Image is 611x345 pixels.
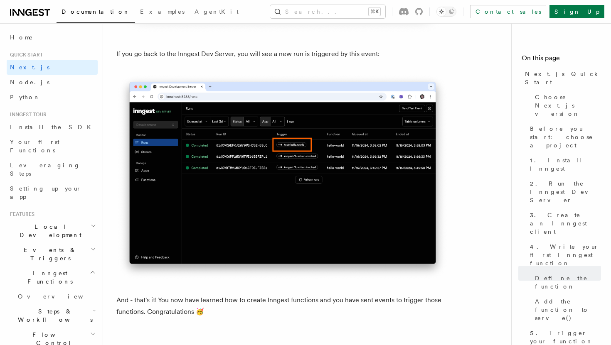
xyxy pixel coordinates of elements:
span: Examples [140,8,185,15]
span: Events & Triggers [7,246,91,262]
span: Next.js Quick Start [525,70,601,86]
a: 1. Install Inngest [527,153,601,176]
span: Documentation [62,8,130,15]
span: Python [10,94,40,100]
span: Your first Functions [10,139,59,154]
a: Python [7,90,98,105]
button: Search...⌘K [270,5,385,18]
a: Overview [15,289,98,304]
span: Leveraging Steps [10,162,80,177]
span: Inngest tour [7,111,47,118]
span: Choose Next.js version [535,93,601,118]
span: Inngest Functions [7,269,90,286]
span: 2. Run the Inngest Dev Server [530,179,601,204]
button: Steps & Workflows [15,304,98,327]
span: 3. Create an Inngest client [530,211,601,236]
a: Setting up your app [7,181,98,204]
img: Inngest Dev Server web interface's runs tab with a third run triggered by the 'test/hello.world' ... [116,73,449,281]
a: Define the function [532,271,601,294]
a: Choose Next.js version [532,90,601,121]
a: 3. Create an Inngest client [527,208,601,239]
button: Inngest Functions [7,266,98,289]
span: Add the function to serve() [535,297,601,322]
p: And - that's it! You now have learned how to create Inngest functions and you have sent events to... [116,294,449,318]
span: Setting up your app [10,185,81,200]
a: Your first Functions [7,135,98,158]
a: Before you start: choose a project [527,121,601,153]
span: Next.js [10,64,49,71]
button: Events & Triggers [7,242,98,266]
a: Contact sales [470,5,546,18]
a: Install the SDK [7,120,98,135]
span: Local Development [7,223,91,239]
a: Next.js [7,60,98,75]
a: Leveraging Steps [7,158,98,181]
span: AgentKit [195,8,239,15]
a: 2. Run the Inngest Dev Server [527,176,601,208]
a: Home [7,30,98,45]
span: Home [10,33,33,42]
a: Next.js Quick Start [522,66,601,90]
span: Features [7,211,34,218]
a: Documentation [57,2,135,23]
span: Overview [18,293,103,300]
button: Toggle dark mode [436,7,456,17]
a: Sign Up [549,5,604,18]
a: 4. Write your first Inngest function [527,239,601,271]
p: If you go back to the Inngest Dev Server, you will see a new run is triggered by this event: [116,48,449,60]
h4: On this page [522,53,601,66]
kbd: ⌘K [369,7,380,16]
a: Node.js [7,75,98,90]
button: Local Development [7,219,98,242]
span: 4. Write your first Inngest function [530,242,601,267]
a: Examples [135,2,190,22]
span: Quick start [7,51,43,58]
span: Before you start: choose a project [530,125,601,149]
span: Install the SDK [10,124,96,130]
span: 1. Install Inngest [530,156,601,173]
span: Define the function [535,274,601,291]
a: AgentKit [190,2,244,22]
a: Add the function to serve() [532,294,601,325]
span: Steps & Workflows [15,307,93,324]
span: Node.js [10,79,49,86]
